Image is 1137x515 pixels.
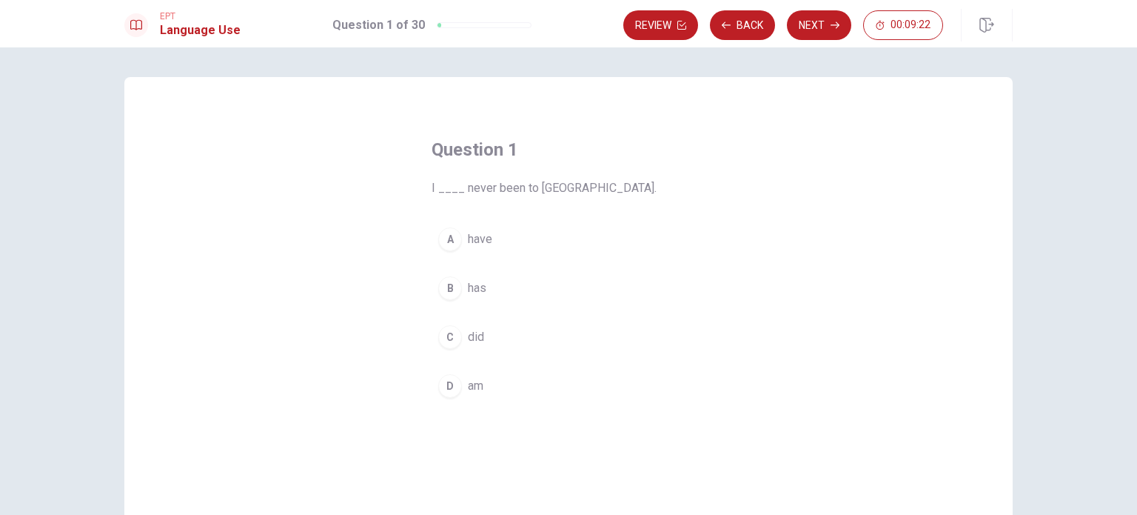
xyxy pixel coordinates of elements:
button: Bhas [432,270,705,307]
div: A [438,227,462,251]
h1: Language Use [160,21,241,39]
button: Back [710,10,775,40]
span: I ____ never been to [GEOGRAPHIC_DATA]. [432,179,705,197]
h1: Question 1 of 30 [332,16,425,34]
button: Review [623,10,698,40]
button: Ahave [432,221,705,258]
button: 00:09:22 [863,10,943,40]
span: EPT [160,11,241,21]
div: C [438,325,462,349]
div: B [438,276,462,300]
span: has [468,279,486,297]
span: 00:09:22 [891,19,930,31]
h4: Question 1 [432,138,705,162]
span: am [468,377,483,395]
span: did [468,328,484,346]
button: Next [787,10,851,40]
button: Dam [432,368,705,405]
span: have [468,230,492,248]
button: Cdid [432,319,705,356]
div: D [438,374,462,398]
